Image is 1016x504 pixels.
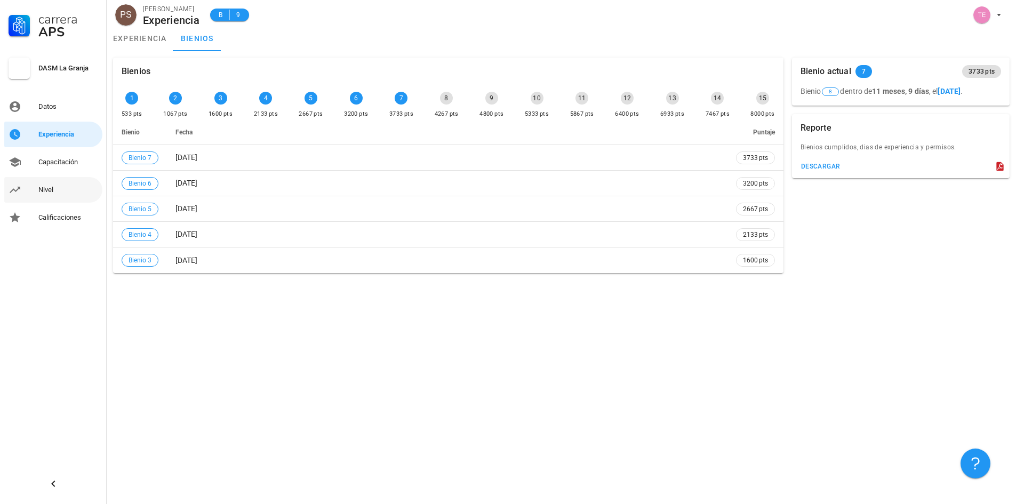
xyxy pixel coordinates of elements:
[143,14,199,26] div: Experiencia
[525,109,549,119] div: 5333 pts
[38,158,98,166] div: Capacitación
[143,4,199,14] div: [PERSON_NAME]
[660,109,684,119] div: 6933 pts
[4,177,102,203] a: Nivel
[570,109,594,119] div: 5867 pts
[122,109,142,119] div: 533 pts
[743,229,768,240] span: 2133 pts
[167,119,727,145] th: Fecha
[38,64,98,73] div: DASM La Granja
[129,229,151,241] span: Bienio 4
[435,109,459,119] div: 4267 pts
[621,92,634,105] div: 12
[4,94,102,119] a: Datos
[38,213,98,222] div: Calificaciones
[350,92,363,105] div: 6
[107,26,173,51] a: experiencia
[801,163,841,170] div: descargar
[163,109,187,119] div: 1067 pts
[479,109,503,119] div: 4800 pts
[129,254,151,266] span: Bienio 3
[938,87,961,95] b: [DATE]
[175,179,197,187] span: [DATE]
[115,4,137,26] div: avatar
[129,178,151,189] span: Bienio 6
[4,205,102,230] a: Calificaciones
[389,109,413,119] div: 3733 pts
[122,58,150,85] div: Bienios
[743,153,768,163] span: 3733 pts
[440,92,453,105] div: 8
[175,153,197,162] span: [DATE]
[531,92,543,105] div: 10
[973,6,990,23] div: avatar
[615,109,639,119] div: 6400 pts
[344,109,368,119] div: 3200 pts
[169,92,182,105] div: 2
[4,122,102,147] a: Experiencia
[862,65,866,78] span: 7
[113,119,167,145] th: Bienio
[254,109,278,119] div: 2133 pts
[209,109,233,119] div: 1600 pts
[125,92,138,105] div: 1
[829,88,832,95] span: 8
[743,204,768,214] span: 2667 pts
[743,178,768,189] span: 3200 pts
[175,204,197,213] span: [DATE]
[38,26,98,38] div: APS
[38,130,98,139] div: Experiencia
[122,129,140,136] span: Bienio
[217,10,225,20] span: B
[299,109,323,119] div: 2667 pts
[4,149,102,175] a: Capacitación
[756,92,769,105] div: 15
[743,255,768,266] span: 1600 pts
[175,256,197,265] span: [DATE]
[129,203,151,215] span: Bienio 5
[38,186,98,194] div: Nivel
[485,92,498,105] div: 9
[395,92,407,105] div: 7
[666,92,679,105] div: 13
[711,92,724,105] div: 14
[750,109,774,119] div: 8000 pts
[173,26,221,51] a: bienios
[38,102,98,111] div: Datos
[120,4,131,26] span: PS
[129,152,151,164] span: Bienio 7
[706,109,730,119] div: 7467 pts
[234,10,243,20] span: 9
[175,129,193,136] span: Fecha
[801,114,831,142] div: Reporte
[575,92,588,105] div: 11
[305,92,317,105] div: 5
[214,92,227,105] div: 3
[801,87,931,95] span: Bienio dentro de ,
[969,65,995,78] span: 3733 pts
[932,87,963,95] span: el .
[872,87,929,95] b: 11 meses, 9 días
[259,92,272,105] div: 4
[753,129,775,136] span: Puntaje
[38,13,98,26] div: Carrera
[727,119,783,145] th: Puntaje
[175,230,197,238] span: [DATE]
[796,159,845,174] button: descargar
[801,58,851,85] div: Bienio actual
[792,142,1010,159] div: Bienios cumplidos, dias de experiencia y permisos.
